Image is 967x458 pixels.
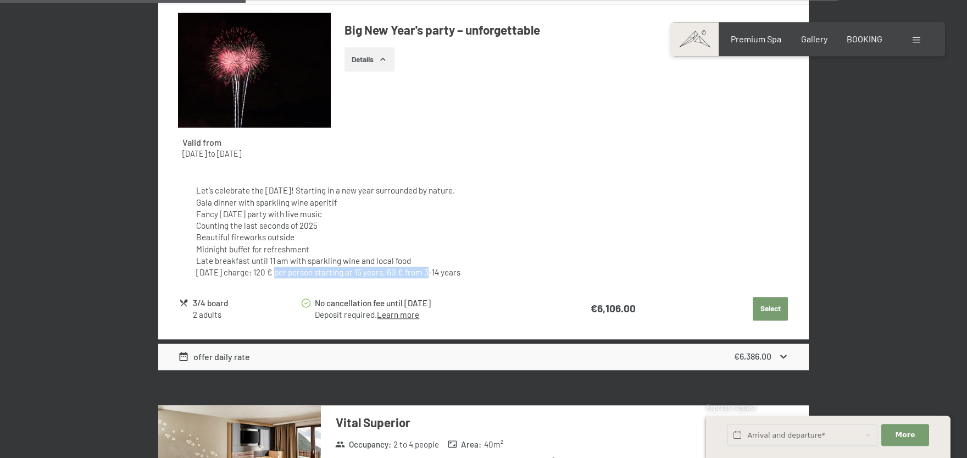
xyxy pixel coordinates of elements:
div: offer daily rate€6,386.00 [158,344,809,370]
button: More [881,424,929,446]
li: Fancy [DATE] party with live music [196,208,771,220]
strong: Area : [448,439,482,450]
div: 3/4 board [193,297,300,310]
p: Let’s celebrate the [DATE]! Starting in a new year surrounded by nature. [196,185,771,196]
div: to [182,148,326,159]
span: 2 to 4 people [393,439,439,450]
div: No cancellation fee until [DATE] [315,297,543,310]
span: Express request [706,403,757,412]
h3: Vital Superior [336,414,663,431]
li: Late breakfast until 11 am with sparkling wine and local food [196,255,771,267]
div: 2 adults [193,309,300,321]
img: mss_renderimg.php [178,13,331,128]
a: Gallery [801,34,827,44]
p: [DATE] charge: 120 € per person starting at 15 years, 60 € from 3-14 years [196,267,771,278]
strong: €6,106.00 [591,302,636,314]
div: Deposit required. [315,309,543,321]
li: Counting the last seconds of 2025 [196,220,771,231]
li: Midnight buffet for refreshment [196,244,771,255]
time: 02/01/2026 [217,149,241,158]
span: More [896,430,915,440]
h4: Big New Year's party – unforgettable [344,21,790,38]
a: BOOKING [847,34,882,44]
a: Learn more [377,310,419,319]
li: Beautiful fireworks outside [196,231,771,243]
span: 40 m² [484,439,503,450]
li: Gala dinner with sparkling wine aperitif [196,197,771,208]
strong: €6,386.00 [734,351,771,361]
button: Details [344,47,394,71]
button: Select [753,297,788,321]
strong: Occupancy : [335,439,391,450]
a: Premium Spa [731,34,781,44]
time: 26/12/2025 [182,149,207,158]
strong: Valid from [182,137,221,147]
div: offer daily rate [178,350,251,363]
